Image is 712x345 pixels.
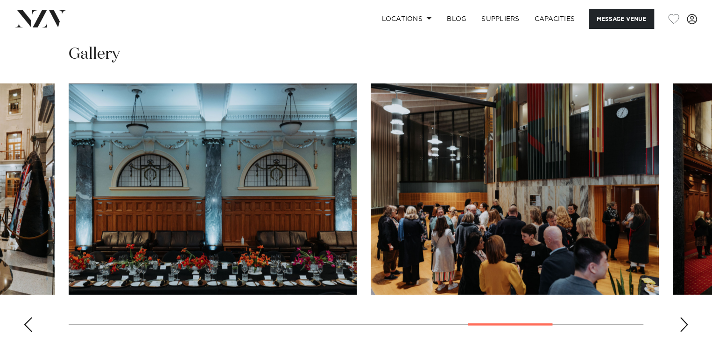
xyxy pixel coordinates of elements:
[69,44,120,65] h2: Gallery
[589,9,654,29] button: Message Venue
[15,10,66,27] img: nzv-logo.png
[527,9,583,29] a: Capacities
[374,9,439,29] a: Locations
[439,9,474,29] a: BLOG
[69,83,357,295] swiper-slide: 10 / 13
[371,83,659,295] swiper-slide: 11 / 13
[474,9,527,29] a: SUPPLIERS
